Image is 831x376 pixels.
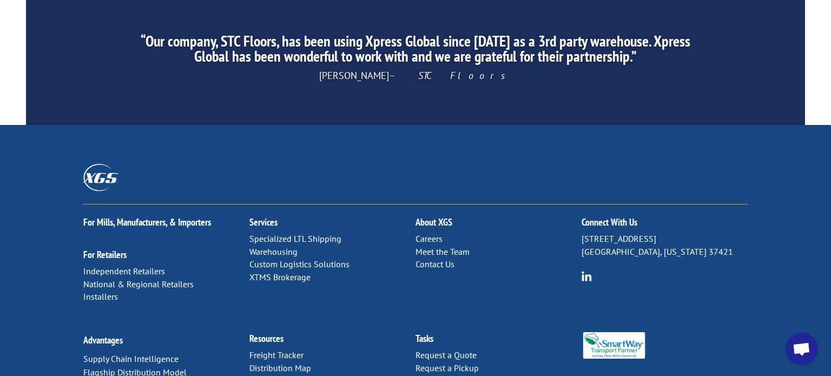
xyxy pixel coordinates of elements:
[128,34,703,69] h2: “Our company, STC Floors, has been using Xpress Global since [DATE] as a 3rd party warehouse. Xpr...
[83,248,127,261] a: For Retailers
[249,246,298,257] a: Warehousing
[83,279,194,289] a: National & Regional Retailers
[319,69,512,82] span: [PERSON_NAME]
[582,217,748,233] h2: Connect With Us
[415,362,479,373] a: Request a Pickup
[249,272,311,282] a: XTMS Brokerage
[249,233,341,244] a: Specialized LTL Shipping
[415,334,582,349] h2: Tasks
[415,216,452,228] a: About XGS
[249,349,304,360] a: Freight Tracker
[415,349,477,360] a: Request a Quote
[83,334,123,346] a: Advantages
[83,353,179,364] a: Supply Chain Intelligence
[415,259,454,269] a: Contact Us
[249,259,349,269] a: Custom Logistics Solutions
[249,332,283,345] a: Resources
[389,69,512,82] em: – STC Floors
[249,216,278,228] a: Services
[83,266,165,276] a: Independent Retailers
[415,233,443,244] a: Careers
[582,271,592,281] img: group-6
[415,246,470,257] a: Meet the Team
[83,216,211,228] a: For Mills, Manufacturers, & Importers
[582,233,748,259] p: [STREET_ADDRESS] [GEOGRAPHIC_DATA], [US_STATE] 37421
[582,332,647,359] img: Smartway_Logo
[786,333,818,365] a: Open chat
[83,291,118,302] a: Installers
[83,164,118,190] img: XGS_Logos_ALL_2024_All_White
[249,362,311,373] a: Distribution Map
